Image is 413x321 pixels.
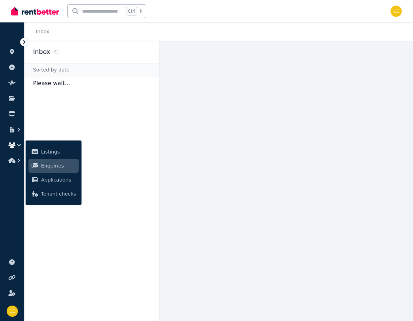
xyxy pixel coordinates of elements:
[33,47,50,57] h2: Inbox
[391,6,402,17] img: Cheryl Evans
[28,173,79,187] a: Applications
[36,29,49,34] a: Inbox
[126,7,137,16] span: Ctrl
[41,148,76,156] span: Listings
[41,176,76,184] span: Applications
[28,187,79,201] a: Tenant checks
[28,145,79,159] a: Listings
[25,22,58,41] nav: Breadcrumb
[11,6,59,16] img: RentBetter
[7,306,18,317] img: Cheryl Evans
[41,190,76,198] span: Tenant checks
[41,162,76,170] span: Enquiries
[25,76,159,90] p: Please wait...
[140,8,142,14] span: k
[25,63,159,76] div: Sorted by date
[28,159,79,173] a: Enquiries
